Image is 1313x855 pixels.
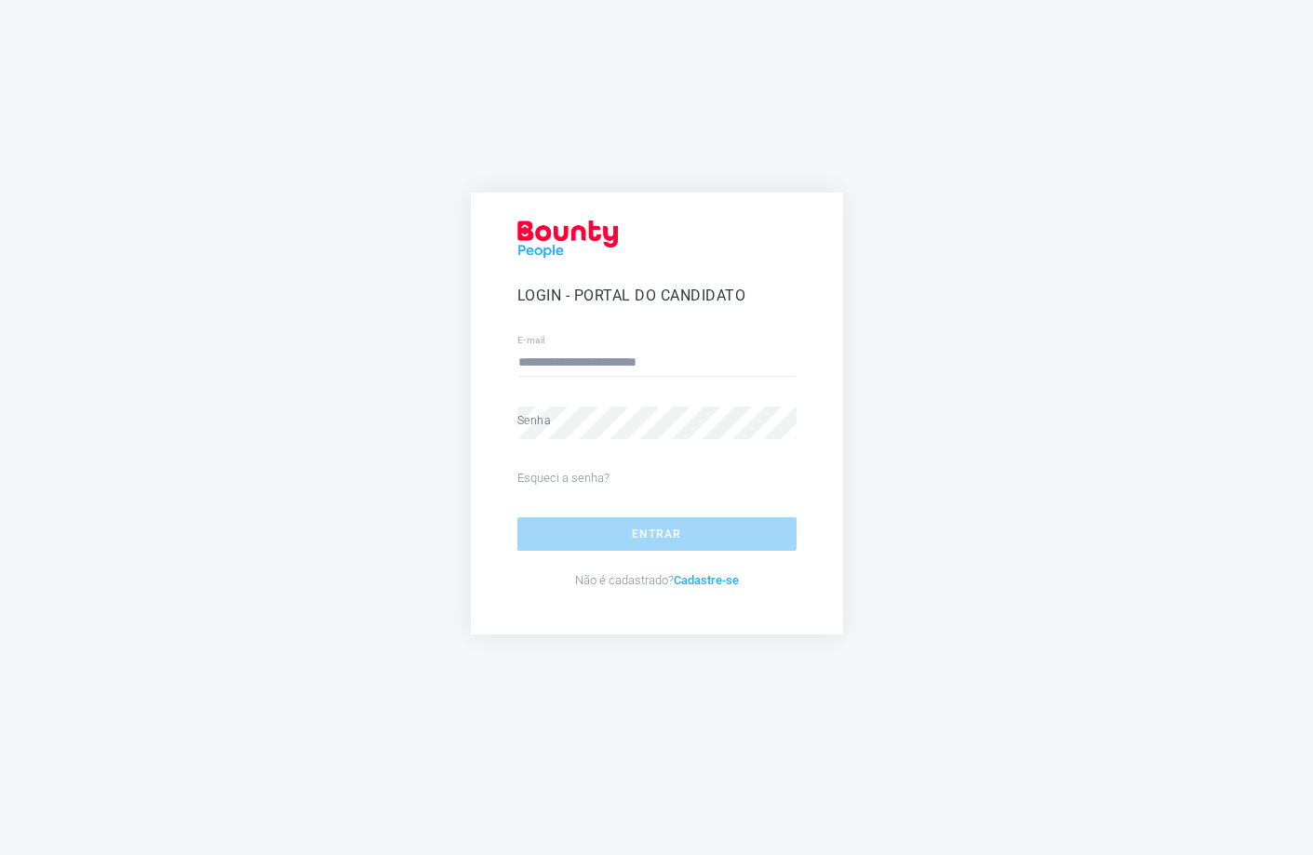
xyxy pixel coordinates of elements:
[517,569,797,592] p: Não é cadastrado?
[517,220,618,262] img: Logo_Red.png
[517,285,797,307] h5: Login - Portal do Candidato
[674,573,739,587] a: Cadastre-se
[517,467,610,489] a: Esqueci a senha?
[517,517,797,551] button: Entrar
